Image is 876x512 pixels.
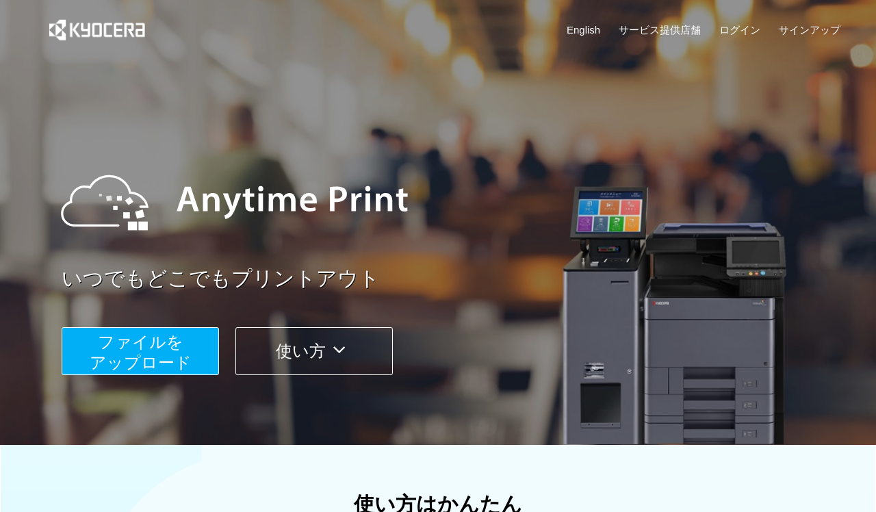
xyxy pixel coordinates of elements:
[619,23,701,37] a: サービス提供店舗
[90,333,192,372] span: ファイルを ​​アップロード
[62,264,849,294] a: いつでもどこでもプリントアウト
[719,23,760,37] a: ログイン
[62,327,219,375] button: ファイルを​​アップロード
[235,327,393,375] button: 使い方
[567,23,600,37] a: English
[779,23,840,37] a: サインアップ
